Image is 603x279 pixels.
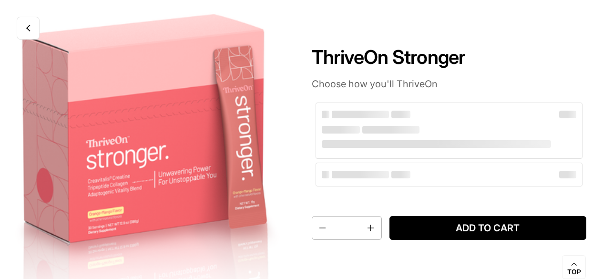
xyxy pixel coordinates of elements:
span: Add to cart [397,222,579,234]
h1: ThriveOn Stronger [312,46,586,69]
button: Add to cart [389,216,586,240]
span: Top [567,268,581,277]
iframe: Gorgias live chat messenger [555,234,593,269]
p: Choose how you'll ThriveOn [312,78,586,90]
button: Increase quantity [362,217,381,239]
button: Decrease quantity [312,217,331,239]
